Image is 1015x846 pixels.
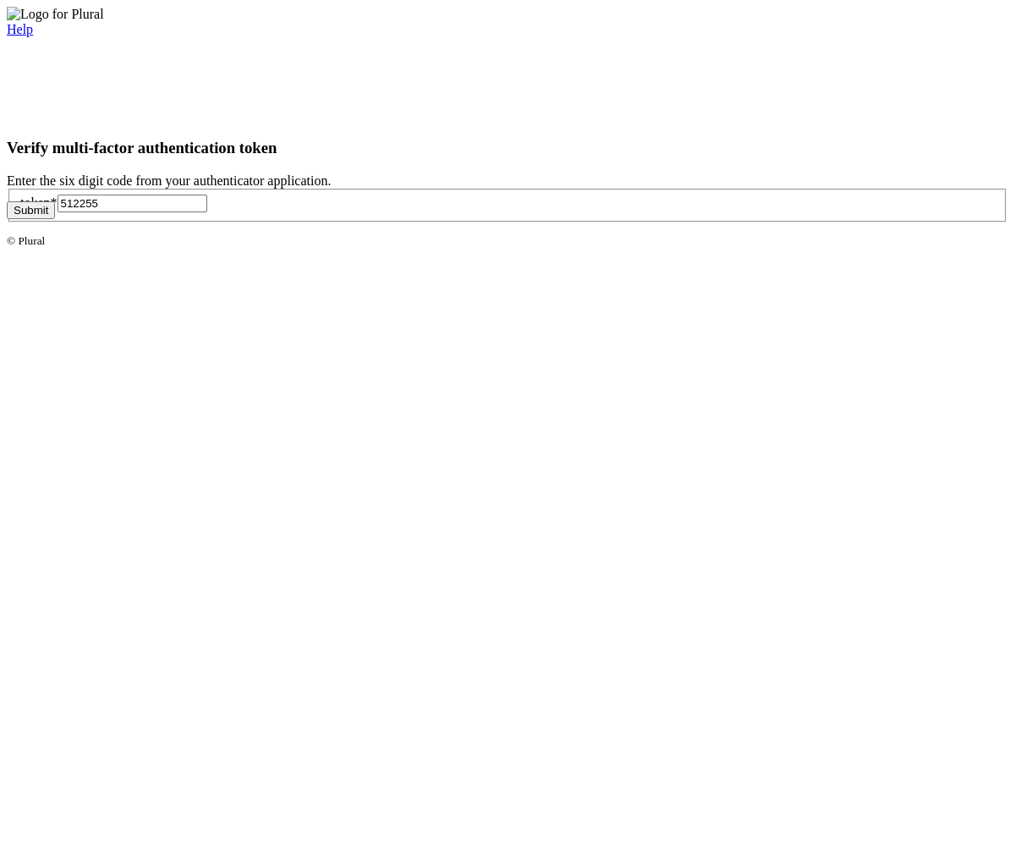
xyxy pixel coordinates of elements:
input: Six-digit code [58,195,207,212]
img: Logo for Plural [7,7,104,22]
div: Enter the six digit code from your authenticator application. [7,173,1008,189]
label: token [20,195,58,210]
button: Submit [7,201,55,219]
small: © Plural [7,234,45,247]
h3: Verify multi-factor authentication token [7,139,1008,157]
a: Help [7,22,33,36]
